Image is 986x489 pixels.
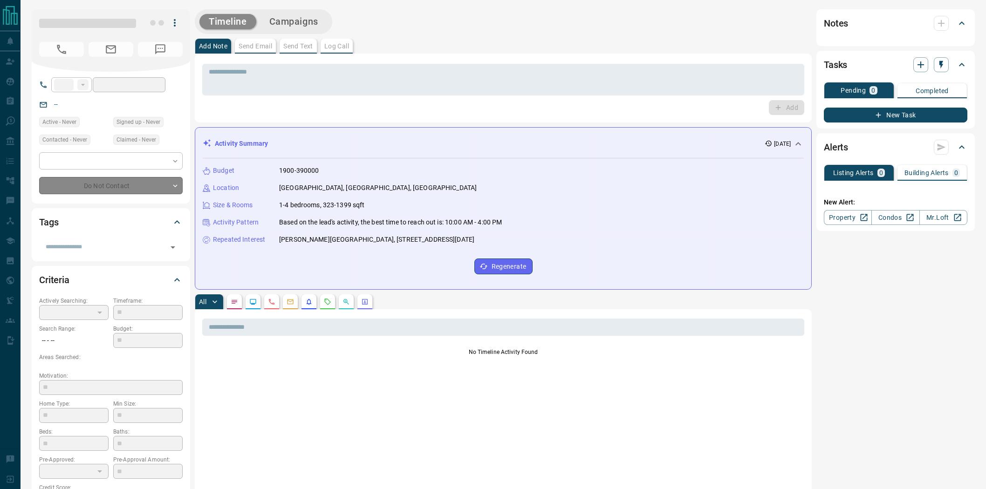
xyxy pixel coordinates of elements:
a: Condos [871,210,919,225]
svg: Agent Actions [361,298,369,306]
span: No Number [39,42,84,57]
span: No Number [138,42,183,57]
svg: Listing Alerts [305,298,313,306]
p: Pending [841,87,866,94]
span: Claimed - Never [116,135,156,144]
p: Add Note [199,43,227,49]
span: Active - Never [42,117,76,127]
span: Signed up - Never [116,117,160,127]
p: Baths: [113,428,183,436]
p: Pre-Approved: [39,455,109,464]
p: Budget [213,166,234,176]
span: No Email [89,42,133,57]
p: Search Range: [39,325,109,333]
a: -- [54,101,58,108]
h2: Tags [39,215,58,230]
p: Activity Pattern [213,217,259,227]
div: Alerts [824,136,967,158]
p: Completed [916,88,949,94]
div: Do Not Contact [39,177,183,194]
p: [GEOGRAPHIC_DATA], [GEOGRAPHIC_DATA], [GEOGRAPHIC_DATA] [279,183,477,193]
p: Motivation: [39,372,183,380]
h2: Tasks [824,57,847,72]
p: Beds: [39,428,109,436]
div: Notes [824,12,967,34]
p: 1-4 bedrooms, 323-1399 sqft [279,200,365,210]
p: All [199,299,206,305]
p: Based on the lead's activity, the best time to reach out is: 10:00 AM - 4:00 PM [279,217,502,227]
button: Regenerate [474,258,533,274]
button: Open [166,241,179,254]
p: Building Alerts [904,170,949,176]
div: Criteria [39,269,183,291]
div: Tags [39,211,183,233]
p: [DATE] [774,140,791,148]
p: Location [213,183,239,193]
p: New Alert: [824,197,967,207]
p: Size & Rooms [213,200,253,210]
p: Actively Searching: [39,297,109,305]
p: 0 [954,170,958,176]
svg: Opportunities [342,298,350,306]
span: Contacted - Never [42,135,87,144]
button: New Task [824,108,967,122]
h2: Notes [824,16,848,31]
p: 0 [871,87,875,94]
svg: Requests [324,298,331,306]
p: [PERSON_NAME][GEOGRAPHIC_DATA], [STREET_ADDRESS][DATE] [279,235,474,244]
div: Tasks [824,54,967,76]
p: Pre-Approval Amount: [113,455,183,464]
button: Timeline [199,14,256,29]
p: 1900-390000 [279,166,319,176]
h2: Criteria [39,272,69,287]
p: No Timeline Activity Found [202,348,804,356]
p: Listing Alerts [833,170,874,176]
p: Activity Summary [215,139,268,149]
p: 0 [879,170,883,176]
a: Property [824,210,872,225]
p: Areas Searched: [39,353,183,361]
p: Timeframe: [113,297,183,305]
p: Repeated Interest [213,235,265,244]
svg: Notes [231,298,238,306]
a: Mr.Loft [919,210,967,225]
svg: Calls [268,298,275,306]
p: Min Size: [113,400,183,408]
h2: Alerts [824,140,848,155]
p: Home Type: [39,400,109,408]
p: -- - -- [39,333,109,348]
svg: Lead Browsing Activity [249,298,257,306]
svg: Emails [287,298,294,306]
button: Campaigns [260,14,328,29]
p: Budget: [113,325,183,333]
div: Activity Summary[DATE] [203,135,804,152]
